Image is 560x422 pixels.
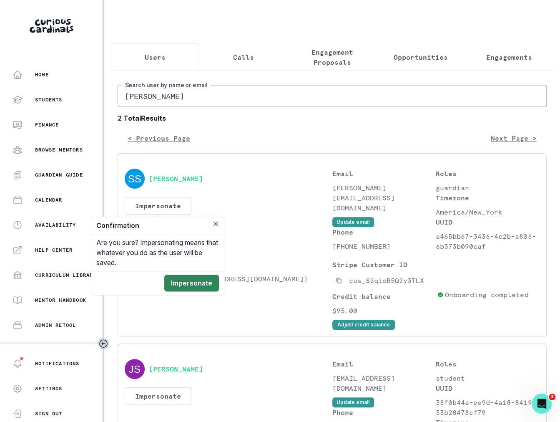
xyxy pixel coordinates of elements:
p: UUID [436,383,540,393]
p: UUID [436,217,540,227]
p: guardian [436,183,540,193]
div: Are you sure? Impersonating means that whatever you do as the user will be saved. [91,234,224,271]
p: Students [35,96,63,103]
b: 2 Total Results [118,113,547,123]
p: Admin Retool [35,322,76,329]
p: cus_S2qioB5Q2y3TLX [349,275,424,286]
p: America/New_York [436,207,540,217]
p: 38f0b44a-ee9d-4a18-8419-33b28478cf79 [436,397,540,417]
p: Notifications [35,360,80,367]
p: Stripe Customer ID [332,260,434,270]
p: Engagements [486,52,532,62]
button: Update email [332,217,374,227]
p: Phone [332,227,436,237]
p: [PERSON_NAME] ([EMAIL_ADDRESS][DOMAIN_NAME]) [125,274,332,284]
button: Adjust credit balance [332,320,395,330]
p: Timezone [436,193,540,203]
button: Impersonate [125,387,191,405]
p: Onboarding completed [445,290,528,300]
p: [EMAIL_ADDRESS][DOMAIN_NAME] [332,373,436,393]
p: Engagement Proposals [295,47,369,67]
button: Toggle sidebar [98,338,109,349]
button: [PERSON_NAME] [149,174,203,183]
p: a465bb67-3436-4c2b-a806-6b373b090caf [436,231,540,251]
button: Copied to clipboard [332,274,346,287]
button: Impersonate [164,275,219,291]
button: < Previous Page [118,130,200,147]
p: Sign Out [35,410,63,417]
p: Email [332,169,436,179]
p: Roles [436,169,540,179]
p: Finance [35,121,59,128]
p: Home [35,71,49,78]
button: Impersonate [125,197,191,215]
img: svg [125,169,145,189]
p: Users [145,52,166,62]
p: Settings [35,385,63,392]
p: Email [332,359,436,369]
p: Opportunities [394,52,448,62]
p: [PHONE_NUMBER] [332,241,436,251]
header: Confirmation [91,217,224,234]
iframe: Intercom live chat [532,394,552,414]
p: [PERSON_NAME][EMAIL_ADDRESS][DOMAIN_NAME] [332,183,436,213]
p: Students [125,260,332,270]
p: Phone [332,407,436,417]
img: Curious Cardinals Logo [30,19,73,33]
p: Mentor Handbook [35,297,86,303]
p: Roles [436,359,540,369]
p: Browse Mentors [35,147,83,153]
p: Credit balance [332,291,434,301]
button: Next Page > [481,130,547,147]
p: Availability [35,222,76,228]
p: student [436,373,540,383]
button: Close [211,219,221,229]
img: svg [125,359,145,379]
p: Curriculum Library [35,272,97,278]
span: 3 [549,394,555,400]
button: [PERSON_NAME] [149,365,203,373]
p: Calendar [35,197,63,203]
button: Update email [332,397,374,407]
p: $95.00 [332,306,434,316]
p: Calls [233,52,254,62]
p: Help Center [35,247,73,253]
p: Guardian Guide [35,172,83,178]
